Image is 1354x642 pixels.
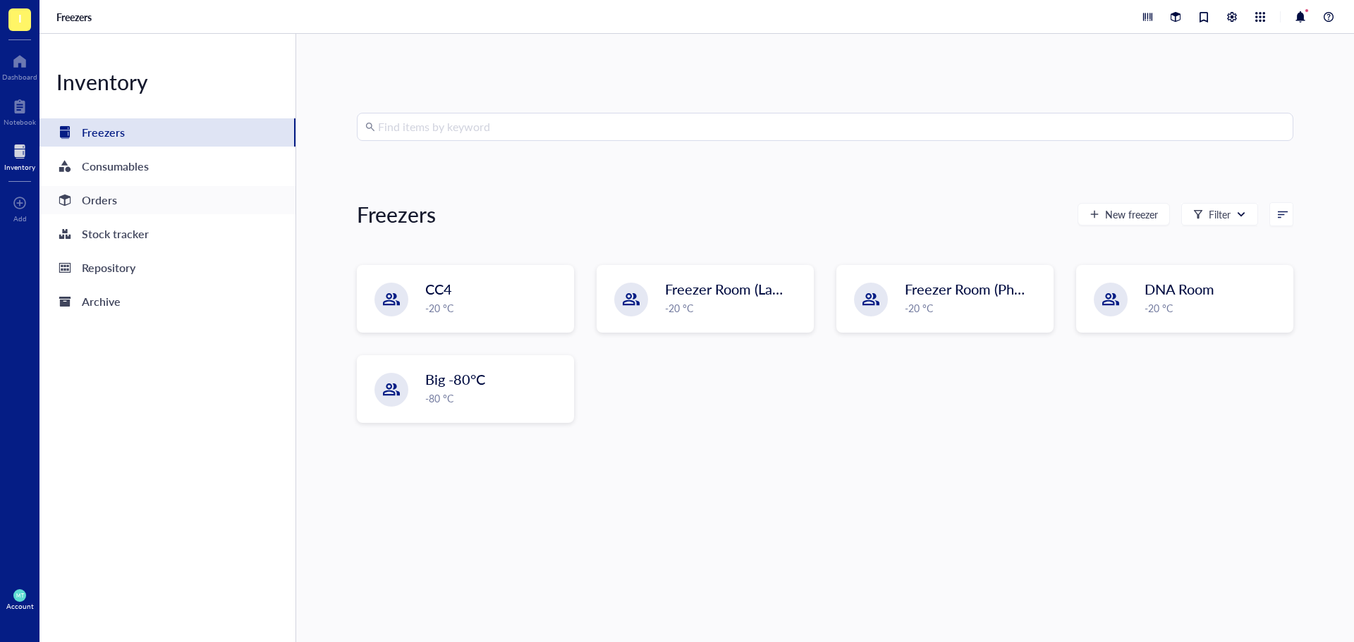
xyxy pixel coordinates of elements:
div: -20 °C [665,300,805,316]
span: Freezer Room (Lab Techs) [665,279,822,299]
div: Freezers [357,200,436,228]
button: New freezer [1078,203,1170,226]
a: Orders [39,186,295,214]
span: Big -80°C [425,369,485,389]
div: Orders [82,190,117,210]
div: Add [13,214,27,223]
span: CC4 [425,279,452,299]
a: Stock tracker [39,220,295,248]
div: Stock tracker [82,224,149,244]
div: Freezers [82,123,125,142]
div: Account [6,602,34,610]
a: Archive [39,288,295,316]
span: Freezer Room (PhDs) [905,279,1035,299]
a: Freezers [39,118,295,147]
span: New freezer [1105,209,1158,220]
div: Inventory [39,68,295,96]
div: -20 °C [425,300,565,316]
a: Notebook [4,95,36,126]
a: Repository [39,254,295,282]
div: Archive [82,292,121,311]
div: -20 °C [1145,300,1284,316]
div: Inventory [4,163,35,171]
div: -20 °C [905,300,1044,316]
a: Consumables [39,152,295,180]
span: I [18,9,22,27]
div: Dashboard [2,73,37,81]
a: Dashboard [2,50,37,81]
a: Inventory [4,140,35,171]
div: Repository [82,258,135,278]
a: Freezers [56,11,94,23]
div: Notebook [4,118,36,126]
div: Consumables [82,156,149,176]
span: DNA Room [1145,279,1214,299]
span: MT [16,593,23,598]
div: Filter [1209,206,1231,222]
div: -80 °C [425,390,565,406]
